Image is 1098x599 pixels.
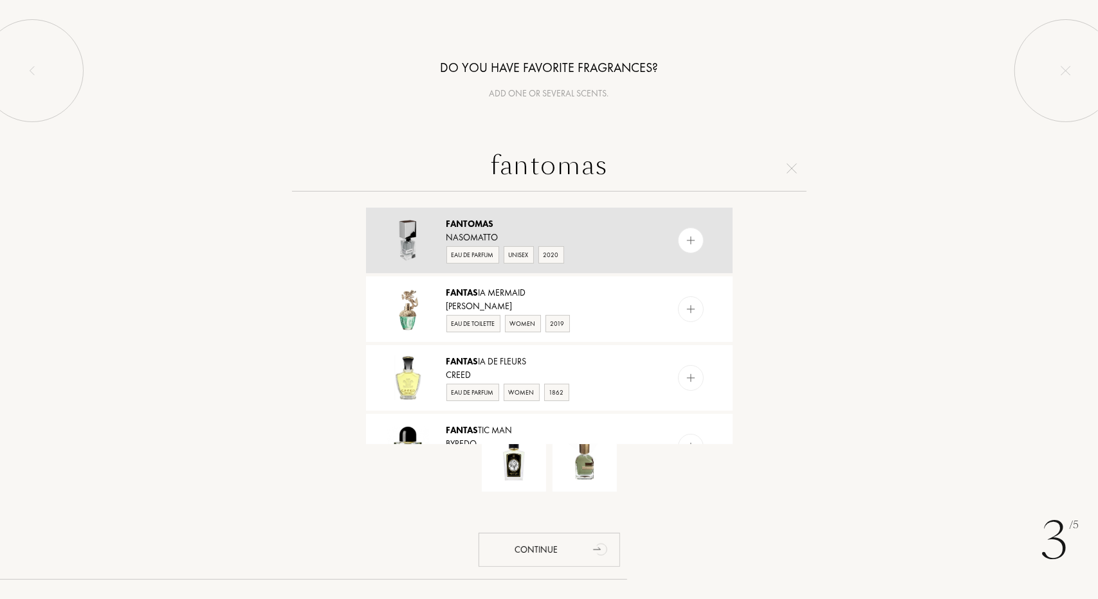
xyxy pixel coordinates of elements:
img: Fantasia de Fleurs [385,355,430,400]
span: /5 [1069,518,1079,533]
div: Creed [446,368,651,382]
div: Women [504,384,540,401]
img: Fantomas [385,218,430,263]
div: Unisex [504,246,534,264]
img: add_pf.svg [684,372,697,384]
img: add_pf.svg [684,235,697,247]
div: Byredo [446,437,651,451]
div: tic Man [446,424,651,437]
div: 3 [1041,503,1079,580]
img: left_onboard.svg [27,66,37,76]
div: Nasomatto [446,231,651,244]
div: Continue [479,533,620,567]
div: 2020 [538,246,564,264]
img: Snowy Owl [491,437,536,482]
img: Fantasia Mermaid [385,287,430,332]
span: Fantas [446,424,479,436]
img: add_pf.svg [684,303,697,316]
img: add_pf.svg [684,441,697,453]
span: Fantas [446,355,479,367]
span: Fantomas [446,218,494,229]
div: 1862 [544,384,569,401]
div: Eau de Parfum [446,384,499,401]
div: ia Mermaid [446,286,651,299]
div: [PERSON_NAME] [446,299,651,313]
img: quit_onboard.svg [1061,66,1071,76]
input: Search for a perfume [292,145,807,192]
div: ia de Fleurs [446,355,651,368]
div: animation [589,536,614,562]
img: cross.svg [787,163,797,174]
div: Eau de Parfum [446,246,499,264]
div: Women [505,315,541,332]
img: Fantastic Man [385,424,430,469]
img: Viride [562,437,607,482]
span: Fantas [446,287,479,298]
div: Eau de Toilette [446,315,500,332]
div: 2019 [545,315,570,332]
